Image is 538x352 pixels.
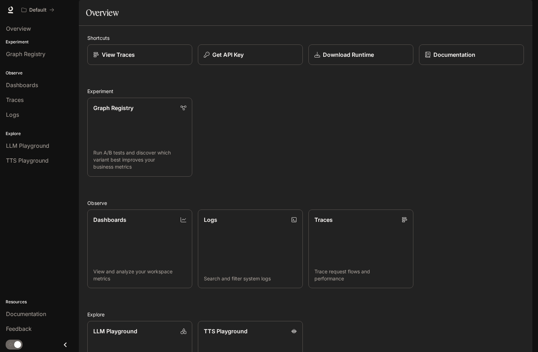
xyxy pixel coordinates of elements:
[212,50,244,59] p: Get API Key
[93,104,133,112] p: Graph Registry
[87,210,192,289] a: DashboardsView and analyze your workspace metrics
[87,311,524,318] h2: Explore
[87,87,524,95] h2: Experiment
[204,275,297,282] p: Search and filter system logs
[433,50,475,59] p: Documentation
[204,327,248,335] p: TTS Playground
[419,44,524,65] a: Documentation
[87,98,192,177] a: Graph RegistryRun A/B tests and discover which variant best improves your business metrics
[87,199,524,207] h2: Observe
[93,268,186,282] p: View and analyze your workspace metrics
[323,50,374,59] p: Download Runtime
[93,327,137,335] p: LLM Playground
[87,44,192,65] a: View Traces
[198,210,303,289] a: LogsSearch and filter system logs
[87,34,524,42] h2: Shortcuts
[18,3,57,17] button: All workspaces
[314,216,333,224] p: Traces
[204,216,217,224] p: Logs
[29,7,46,13] p: Default
[93,149,186,170] p: Run A/B tests and discover which variant best improves your business metrics
[102,50,135,59] p: View Traces
[308,44,413,65] a: Download Runtime
[308,210,413,289] a: TracesTrace request flows and performance
[86,6,119,20] h1: Overview
[198,44,303,65] button: Get API Key
[93,216,126,224] p: Dashboards
[314,268,407,282] p: Trace request flows and performance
